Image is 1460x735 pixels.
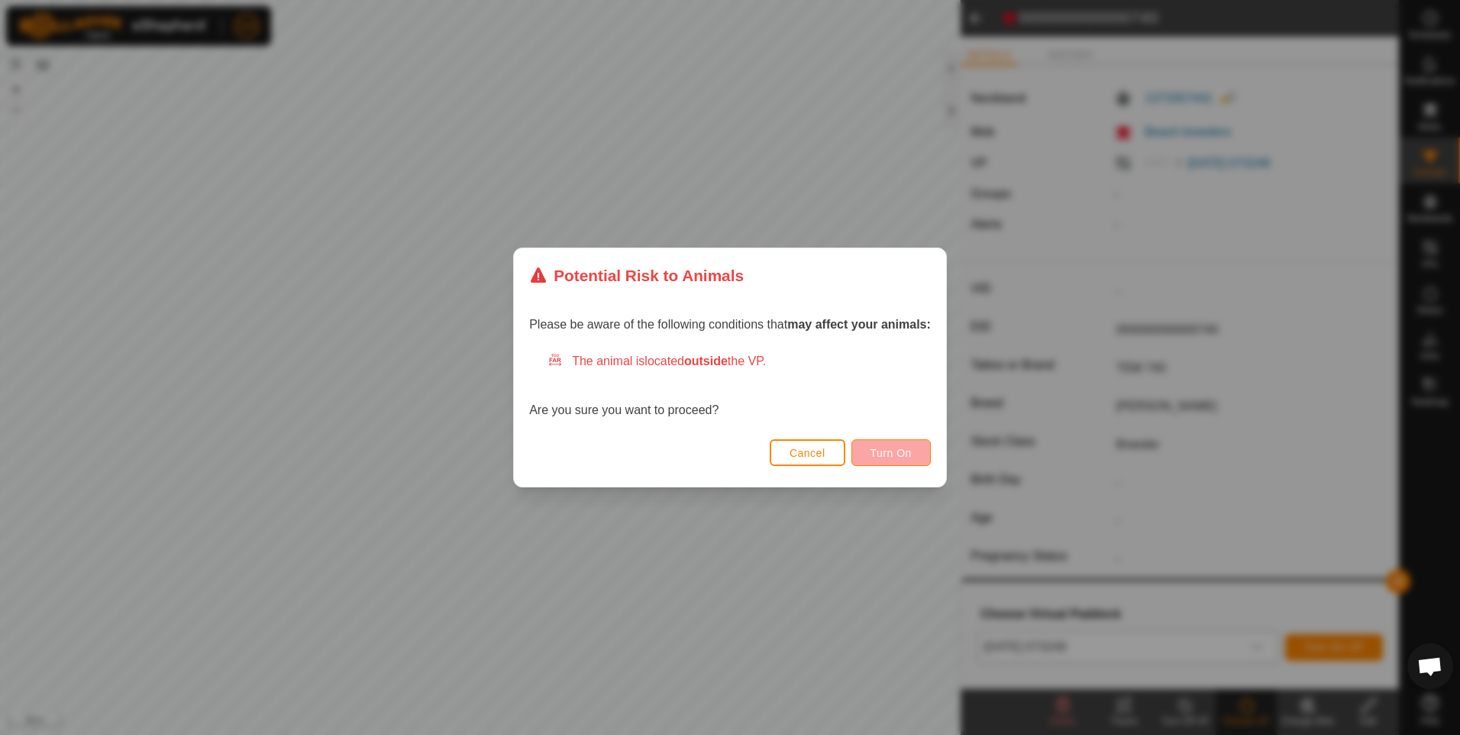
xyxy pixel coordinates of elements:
span: Cancel [790,447,825,459]
div: Open chat [1407,643,1453,689]
span: Turn On [871,447,912,459]
div: The animal is [547,352,931,371]
span: located the VP. [644,355,766,367]
strong: outside [684,355,728,367]
div: Potential Risk to Animals [529,264,744,287]
strong: may affect your animals: [787,318,931,331]
div: Are you sure you want to proceed? [529,352,931,419]
button: Cancel [770,439,845,466]
button: Turn On [851,439,931,466]
span: Please be aware of the following conditions that [529,318,931,331]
